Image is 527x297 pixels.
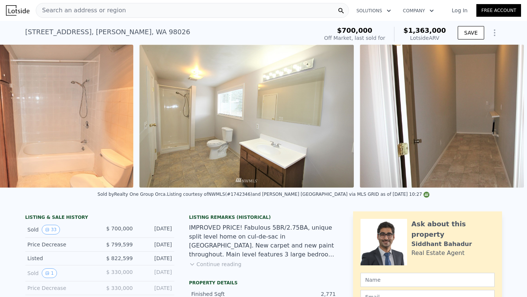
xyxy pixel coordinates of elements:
button: SAVE [458,26,484,39]
div: Real Estate Agent [412,249,465,258]
span: $700,000 [337,26,372,34]
div: Sold [28,268,94,278]
div: Sold [28,225,94,234]
div: Property details [189,280,338,286]
div: Listing courtesy of NWMLS (#1742346) and [PERSON_NAME] [GEOGRAPHIC_DATA] via MLS GRID as of [DATE... [167,192,429,197]
div: Listing Remarks (Historical) [189,214,338,220]
img: NWMLS Logo [423,192,429,198]
div: [DATE] [139,255,172,262]
div: Price Decrease [28,241,94,248]
button: Solutions [350,4,397,17]
button: Company [397,4,440,17]
div: IMPROVED PRICE! Fabulous 5BR/2.75BA, unique split level home on cul-de-sac in [GEOGRAPHIC_DATA]. ... [189,223,338,259]
div: [STREET_ADDRESS] , [PERSON_NAME] , WA 98026 [25,27,190,37]
input: Name [361,273,495,287]
div: [DATE] [139,284,172,292]
img: Lotside [6,5,29,16]
span: Search an address or region [36,6,126,15]
img: Sale: 127015704 Parcel: 103755820 [360,45,524,188]
span: $1,363,000 [403,26,446,34]
div: Sold by Realty One Group Orca . [98,192,167,197]
div: [DATE] [139,225,172,234]
span: $ 330,000 [106,269,133,275]
span: $ 799,599 [106,242,133,247]
button: Continue reading [189,261,242,268]
span: $ 822,599 [106,255,133,261]
a: Log In [443,7,476,14]
button: View historical data [42,225,60,234]
span: $ 700,000 [106,226,133,231]
span: $ 330,000 [106,285,133,291]
a: Free Account [476,4,521,17]
button: Show Options [487,25,502,40]
div: Listed [28,255,94,262]
div: Ask about this property [412,219,495,240]
div: [DATE] [139,241,172,248]
div: Siddhant Bahadur [412,240,472,249]
img: Sale: 127015704 Parcel: 103755820 [139,45,354,188]
div: Price Decrease [28,284,94,292]
div: Lotside ARV [403,34,446,42]
div: Off Market, last sold for [324,34,385,42]
div: LISTING & SALE HISTORY [25,214,174,222]
div: [DATE] [139,268,172,278]
button: View historical data [42,268,57,278]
